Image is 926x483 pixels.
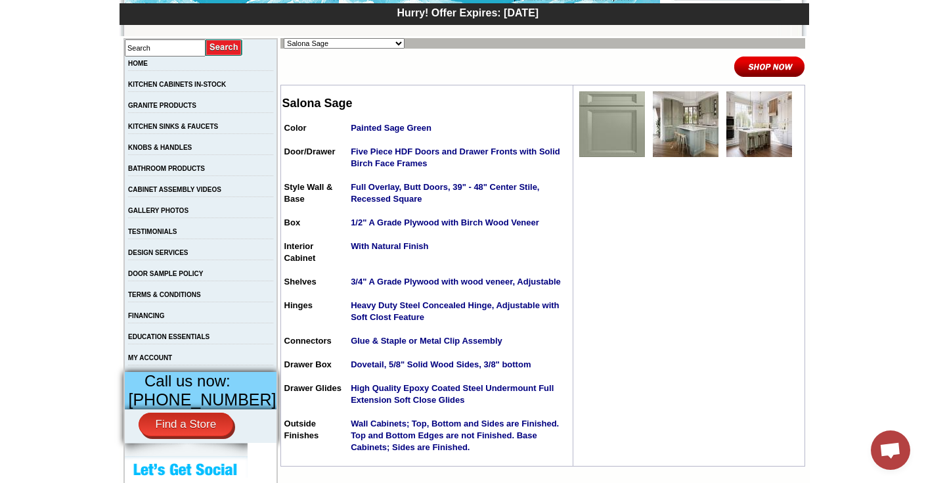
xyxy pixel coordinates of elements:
span: Drawer Glides [284,383,342,393]
a: FINANCING [128,312,165,319]
span: Interior Cabinet [284,241,316,263]
a: BATHROOM PRODUCTS [128,165,205,172]
strong: Painted Sage Green [351,123,431,133]
strong: Five Piece HDF Doors and Drawer Fronts with Solid Birch Face Frames [351,147,560,168]
strong: High Quality Epoxy Coated Steel Undermount Full Extension Soft Close Glides [351,383,554,405]
strong: Heavy Duty Steel Concealed Hinge, Adjustable with Soft Clost Feature [351,300,559,322]
span: Glue & Staple or Metal Clip Assembly [351,336,502,346]
a: KNOBS & HANDLES [128,144,192,151]
strong: Full Overlay, Butt Doors, 39" - 48" Center Stile, Recessed Square [351,182,539,204]
a: HOME [128,60,148,67]
a: DESIGN SERVICES [128,249,188,256]
a: GRANITE PRODUCTS [128,102,196,109]
h2: Salona Sage [282,97,571,110]
span: Color [284,123,307,133]
span: [PHONE_NUMBER] [129,390,276,409]
a: DOOR SAMPLE POLICY [128,270,203,277]
span: Shelves [284,277,317,287]
a: GALLERY PHOTOS [128,207,188,214]
span: Hinges [284,300,313,310]
a: Find a Store [139,413,234,436]
strong: Dovetail, 5/8" Solid Wood Sides, 3/8" bottom [351,359,531,369]
span: Drawer Box [284,359,332,369]
a: KITCHEN CABINETS IN-STOCK [128,81,226,88]
div: Hurry! Offer Expires: [DATE] [126,5,809,19]
a: TERMS & CONDITIONS [128,291,201,298]
strong: 1/2" A Grade Plywood with Birch Wood Veneer [351,218,539,227]
span: Style Wall & Base [284,182,333,204]
a: Open chat [871,430,910,470]
strong: With Natural Finish [351,241,428,251]
input: Submit [206,39,243,57]
span: Box [284,218,301,227]
a: MY ACCOUNT [128,354,172,361]
span: Door/Drawer [284,147,336,156]
span: Connectors [284,336,332,346]
span: Wall Cabinets; Top, Bottom and Sides are Finished. Top and Bottom Edges are not Finished. Base Ca... [351,419,559,452]
a: EDUCATION ESSENTIALS [128,333,209,340]
span: Outside Finishes [284,419,319,440]
a: TESTIMONIALS [128,228,177,235]
a: CABINET ASSEMBLY VIDEOS [128,186,221,193]
span: Call us now: [144,372,231,390]
a: KITCHEN SINKS & FAUCETS [128,123,218,130]
strong: 3/4" A Grade Plywood with wood veneer, Adjustable [351,277,561,287]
